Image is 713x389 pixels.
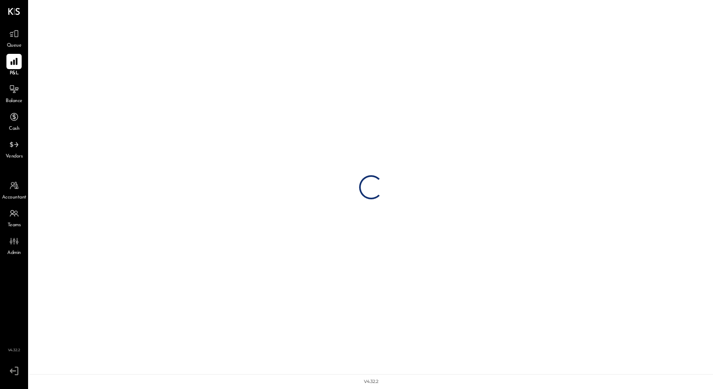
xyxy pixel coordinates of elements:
span: P&L [10,70,19,77]
span: Admin [7,250,21,257]
span: Teams [8,222,21,229]
span: Cash [9,125,19,133]
a: Vendors [0,137,28,160]
a: Balance [0,82,28,105]
div: v 4.32.2 [364,379,378,385]
span: Vendors [6,153,23,160]
span: Balance [6,98,22,105]
a: Admin [0,233,28,257]
a: Queue [0,26,28,49]
span: Accountant [2,194,26,201]
a: Teams [0,206,28,229]
a: Cash [0,109,28,133]
a: P&L [0,54,28,77]
span: Queue [7,42,22,49]
a: Accountant [0,178,28,201]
